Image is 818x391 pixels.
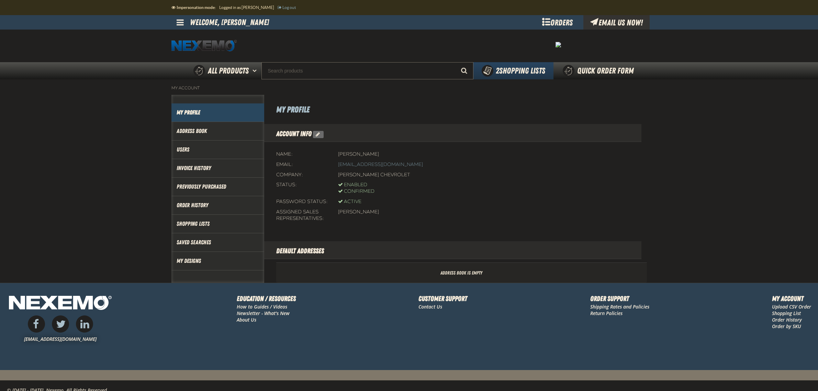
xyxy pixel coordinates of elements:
[177,146,259,154] a: Users
[553,62,647,79] a: Quick Order Form
[276,199,328,205] div: Password status
[590,293,649,304] h2: Order Support
[338,161,423,167] bdo: [EMAIL_ADDRESS][DOMAIN_NAME]
[171,1,219,14] li: Impersonation mode:
[177,257,259,265] a: My Designs
[418,293,467,304] h2: Customer Support
[237,316,256,323] a: About Us
[24,336,97,342] a: [EMAIL_ADDRESS][DOMAIN_NAME]
[276,130,312,138] span: Account Info
[208,65,249,77] span: All Products
[338,209,379,215] li: [PERSON_NAME]
[418,303,442,310] a: Contact Us
[338,188,374,195] div: Confirmed
[496,66,545,76] span: Shopping Lists
[313,131,324,138] button: Action Edit Account Information
[177,220,259,228] a: Shopping Lists
[171,85,200,91] a: My Account
[590,303,649,310] a: Shipping Rates and Policies
[276,172,328,178] div: Company
[7,293,114,314] img: Nexemo Logo
[177,238,259,246] a: Saved Searches
[177,109,259,116] a: My Profile
[219,1,278,14] li: Logged in as [PERSON_NAME]
[583,15,650,30] div: Email Us Now!
[338,199,361,205] div: Active
[276,247,324,255] span: Default Addresses
[177,127,259,135] a: Address Book
[171,40,237,52] a: Home
[250,62,261,79] button: Open All Products pages
[276,161,328,168] div: Email
[237,293,296,304] h2: Education / Resources
[532,15,583,30] div: Orders
[190,15,269,30] li: Welcome, [PERSON_NAME]
[276,105,310,114] span: My Profile
[237,310,290,316] a: Newsletter - What's New
[338,182,374,188] div: Enabled
[772,310,801,316] a: Shopping List
[772,323,801,329] a: Order by SKU
[338,151,379,158] div: [PERSON_NAME]
[276,182,328,195] div: Status
[772,293,811,304] h2: My Account
[237,303,287,310] a: How to Guides / Videos
[338,172,410,178] div: [PERSON_NAME] Chevrolet
[496,66,499,76] strong: 2
[772,316,802,323] a: Order History
[171,85,647,91] nav: Breadcrumbs
[278,5,296,10] a: Log out
[177,201,259,209] a: Order History
[276,209,328,222] div: Assigned Sales Representatives
[276,263,647,283] div: Address book is empty
[590,310,623,316] a: Return Policies
[177,164,259,172] a: Invoice History
[556,42,561,47] img: 8c87bc8bf9104322ccb3e1420f302a94.jpeg
[171,40,237,52] img: Nexemo logo
[772,303,811,310] a: Upload CSV Order
[177,183,259,191] a: Previously Purchased
[473,62,553,79] button: You have 2 Shopping Lists. Open to view details
[261,62,473,79] input: Search
[338,161,423,167] a: Opens a default email client to write an email to kcook@vtaig.com
[456,62,473,79] button: Start Searching
[276,151,328,158] div: Name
